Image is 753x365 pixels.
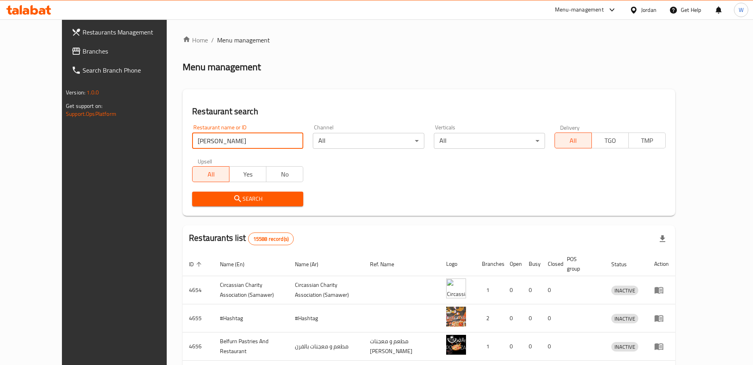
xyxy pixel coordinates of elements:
[611,259,637,269] span: Status
[503,276,522,304] td: 0
[654,342,669,351] div: Menu
[196,169,226,180] span: All
[628,133,666,148] button: TMP
[434,133,545,149] div: All
[65,42,188,61] a: Branches
[611,342,638,352] div: INACTIVE
[440,252,476,276] th: Logo
[654,285,669,295] div: Menu
[364,332,440,361] td: مطعم و معجنات [PERSON_NAME]
[503,332,522,361] td: 0
[198,194,297,204] span: Search
[446,335,466,355] img: Belfurn Pastries And Restaurant
[83,27,181,37] span: Restaurants Management
[503,304,522,332] td: 0
[541,304,560,332] td: 0
[66,101,102,111] span: Get support on:
[567,254,595,273] span: POS group
[503,252,522,276] th: Open
[476,276,503,304] td: 1
[183,332,214,361] td: 4656
[289,304,364,332] td: #Hashtag
[476,332,503,361] td: 1
[183,35,208,45] a: Home
[183,61,261,73] h2: Menu management
[313,133,424,149] div: All
[560,125,580,130] label: Delivery
[220,259,255,269] span: Name (En)
[555,5,604,15] div: Menu-management
[289,276,364,304] td: ​Circassian ​Charity ​Association​ (Samawer)
[266,166,303,182] button: No
[541,332,560,361] td: 0
[192,106,666,117] h2: Restaurant search
[65,23,188,42] a: Restaurants Management
[66,109,116,119] a: Support.OpsPlatform
[739,6,743,14] span: W
[248,232,294,245] div: Total records count
[83,46,181,56] span: Branches
[446,307,466,327] img: #Hashtag
[653,229,672,248] div: Export file
[446,279,466,298] img: ​Circassian ​Charity ​Association​ (Samawer)
[65,61,188,80] a: Search Branch Phone
[270,169,300,180] span: No
[233,169,263,180] span: Yes
[248,235,293,243] span: 15588 record(s)
[189,232,294,245] h2: Restaurants list
[654,313,669,323] div: Menu
[476,252,503,276] th: Branches
[522,332,541,361] td: 0
[198,158,212,164] label: Upsell
[295,259,329,269] span: Name (Ar)
[632,135,662,146] span: TMP
[192,133,303,149] input: Search for restaurant name or ID..
[611,342,638,352] span: INACTIVE
[87,87,99,98] span: 1.0.0
[611,314,638,323] span: INACTIVE
[183,304,214,332] td: 4655
[289,332,364,361] td: مطعم و معجنات بالفرن
[541,276,560,304] td: 0
[558,135,589,146] span: All
[192,192,303,206] button: Search
[476,304,503,332] td: 2
[591,133,629,148] button: TGO
[229,166,266,182] button: Yes
[370,259,404,269] span: Ref. Name
[83,65,181,75] span: Search Branch Phone
[611,286,638,295] span: INACTIVE
[211,35,214,45] li: /
[522,276,541,304] td: 0
[541,252,560,276] th: Closed
[641,6,657,14] div: Jordan
[183,276,214,304] td: 4654
[66,87,85,98] span: Version:
[214,276,289,304] td: ​Circassian ​Charity ​Association​ (Samawer)
[192,166,229,182] button: All
[522,252,541,276] th: Busy
[183,35,675,45] nav: breadcrumb
[648,252,675,276] th: Action
[595,135,626,146] span: TGO
[189,259,204,269] span: ID
[214,332,289,361] td: Belfurn Pastries And Restaurant
[217,35,270,45] span: Menu management
[214,304,289,332] td: #Hashtag
[555,133,592,148] button: All
[522,304,541,332] td: 0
